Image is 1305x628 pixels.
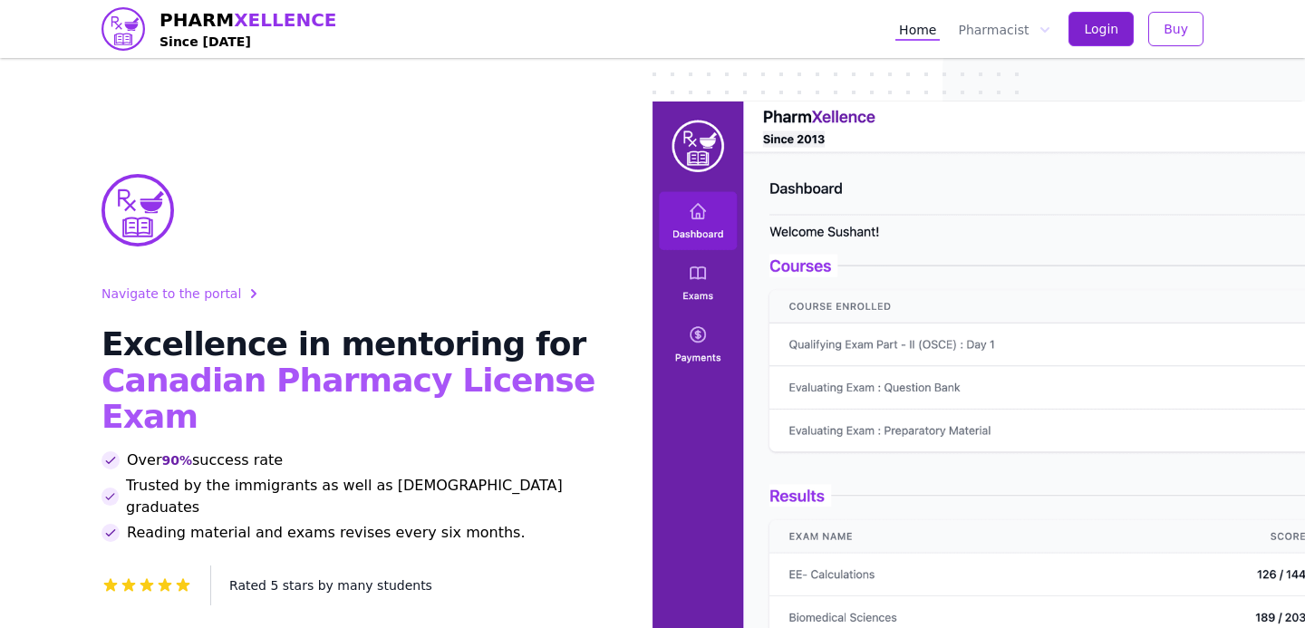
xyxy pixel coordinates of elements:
button: Pharmacist [954,17,1054,41]
span: Canadian Pharmacy License Exam [101,362,594,435]
span: Over success rate [127,449,283,471]
button: Buy [1148,12,1203,46]
a: Home [895,17,940,41]
button: Login [1068,12,1134,46]
span: Reading material and exams revises every six months. [127,522,526,544]
span: Login [1084,20,1118,38]
img: PharmXellence Logo [101,174,174,246]
span: Excellence in mentoring for [101,325,585,362]
span: PHARM [159,7,337,33]
span: Rated 5 stars by many students [229,578,432,593]
span: Navigate to the portal [101,285,241,303]
img: PharmXellence logo [101,7,145,51]
span: Buy [1164,20,1188,38]
span: XELLENCE [234,9,336,31]
span: 90% [161,451,192,469]
h4: Since [DATE] [159,33,337,51]
span: Trusted by the immigrants as well as [DEMOGRAPHIC_DATA] graduates [126,475,609,518]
